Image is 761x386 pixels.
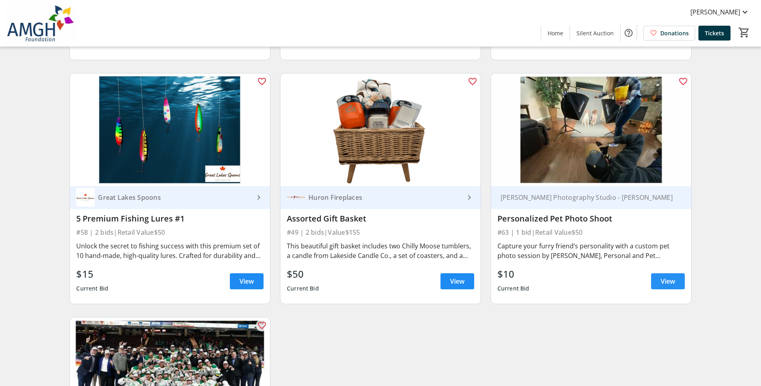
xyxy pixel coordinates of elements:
div: Current Bid [497,281,530,296]
div: Capture your furry friend’s personality with a custom pet photo session by [PERSON_NAME], Persona... [497,241,685,260]
mat-icon: favorite_outline [468,77,477,86]
span: Home [548,29,563,37]
mat-icon: favorite_outline [678,77,688,86]
div: 5 Premium Fishing Lures #1 [76,214,264,223]
div: #63 | 1 bid | Retail Value $50 [497,227,685,238]
mat-icon: favorite_outline [257,321,267,330]
div: Current Bid [287,281,319,296]
div: Personalized Pet Photo Shoot [497,214,685,223]
a: Donations [643,26,695,41]
button: [PERSON_NAME] [684,6,756,18]
a: Silent Auction [570,26,620,41]
div: Current Bid [76,281,108,296]
div: #58 | 2 bids | Retail Value $50 [76,227,264,238]
mat-icon: favorite_outline [257,77,267,86]
span: Silent Auction [576,29,614,37]
div: Assorted Gift Basket [287,214,474,223]
span: [PERSON_NAME] [690,7,740,17]
mat-icon: keyboard_arrow_right [254,193,264,202]
div: This beautiful gift basket includes two Chilly Moose tumblers, a candle from Lakeside Candle Co.,... [287,241,474,260]
a: Tickets [698,26,731,41]
div: #49 | 2 bids | Value $155 [287,227,474,238]
div: $15 [76,267,108,281]
img: Alexandra Marine & General Hospital Foundation's Logo [5,3,76,43]
button: Cart [737,25,751,40]
a: Great Lakes SpoonsGreat Lakes Spoons [70,186,270,209]
span: View [661,276,675,286]
div: Unlock the secret to fishing success with this premium set of 10 hand-made, high-quality lures. C... [76,241,264,260]
a: View [440,273,474,289]
button: Help [621,25,637,41]
div: Great Lakes Spoons [95,193,254,201]
img: 5 Premium Fishing Lures #1 [70,73,270,186]
mat-icon: keyboard_arrow_right [465,193,474,202]
span: View [450,276,465,286]
img: Assorted Gift Basket [280,73,481,186]
span: View [239,276,254,286]
a: Huron FireplacesHuron Fireplaces [280,186,481,209]
a: View [651,273,685,289]
div: $50 [287,267,319,281]
img: Personalized Pet Photo Shoot [491,73,691,186]
img: Great Lakes Spoons [76,188,95,207]
a: Home [541,26,570,41]
div: Huron Fireplaces [305,193,465,201]
a: View [230,273,264,289]
span: Donations [660,29,689,37]
img: Huron Fireplaces [287,188,305,207]
div: [PERSON_NAME] Photography Studio - [PERSON_NAME] [497,193,675,201]
span: Tickets [705,29,724,37]
div: $10 [497,267,530,281]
